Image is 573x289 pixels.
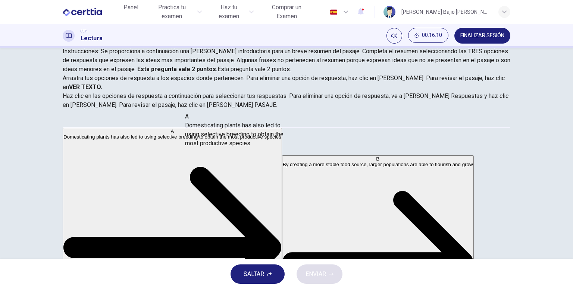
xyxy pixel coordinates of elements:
[63,48,510,73] span: Instrucciones: Se proporciona a continuación una [PERSON_NAME] introductoria para un breve resume...
[211,3,247,21] span: Haz tu examen
[63,134,281,140] span: Domesticating plants has also led to using selective breeding to obtain the most productive species
[401,7,489,16] div: [PERSON_NAME] Bajio [PERSON_NAME]
[329,9,338,15] img: es
[63,92,510,109] p: Haz clic en las opciones de respuesta a continuación para seleccionar tus respuestas. Para elimin...
[454,28,510,44] button: FINALIZAR SESIÓN
[283,156,473,162] div: B
[383,6,395,18] img: Profile picture
[283,162,473,167] span: By creating a more stable food source, larger populations are able to flourish and grow
[231,264,285,284] button: SALTAR
[63,128,281,134] div: A
[208,1,257,23] button: Haz tu examen
[408,28,448,43] button: 00:16:10
[63,74,510,92] p: Arrastra tus opciones de respuesta a los espacios donde pertenecen. Para eliminar una opción de r...
[260,1,314,23] button: Comprar un Examen
[69,83,102,90] strong: VER TEXTO.
[217,66,291,73] span: Esta pregunta vale 2 puntos.
[136,66,217,73] strong: Esta pregunta vale 2 puntos.
[119,1,143,23] a: Panel
[63,109,510,127] div: Choose test type tabs
[149,3,195,21] span: Practica tu examen
[422,32,442,38] span: 00:16:10
[460,33,504,39] span: FINALIZAR SESIÓN
[81,29,88,34] span: CET1
[408,28,448,44] div: Ocultar
[123,3,138,12] span: Panel
[386,28,402,44] div: Silenciar
[81,34,103,43] h1: Lectura
[146,1,205,23] button: Practica tu examen
[244,269,264,279] span: SALTAR
[119,1,143,14] button: Panel
[263,3,311,21] span: Comprar un Examen
[63,4,119,19] a: CERTTIA logo
[63,4,102,19] img: CERTTIA logo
